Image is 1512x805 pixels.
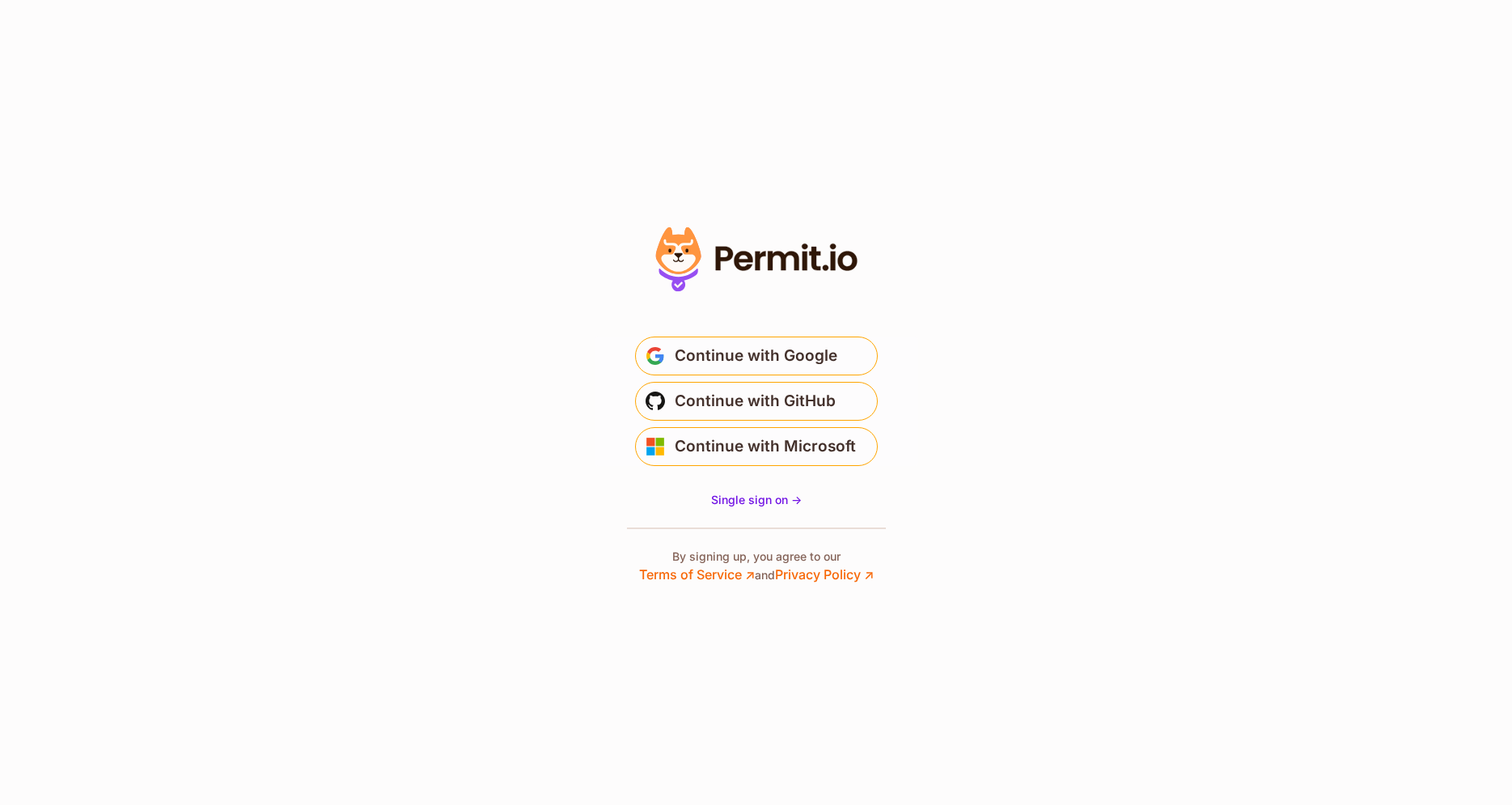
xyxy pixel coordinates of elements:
button: Continue with Microsoft [635,427,878,466]
span: Continue with Google [675,343,837,369]
a: Single sign on -> [711,492,802,508]
p: By signing up, you agree to our and [639,549,874,584]
span: Continue with GitHub [675,388,836,414]
button: Continue with Google [635,337,878,375]
span: Continue with Microsoft [675,434,856,460]
button: Continue with GitHub [635,382,878,421]
span: Single sign on -> [711,493,802,506]
a: Privacy Policy ↗ [775,566,874,583]
a: Terms of Service ↗ [639,566,755,583]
